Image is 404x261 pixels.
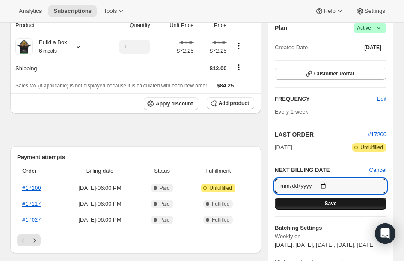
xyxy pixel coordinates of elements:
[210,65,227,72] span: $12.00
[275,108,308,115] span: Every 1 week
[212,201,229,207] span: Fulfilled
[212,216,229,223] span: Fulfilled
[142,167,182,175] span: Status
[369,166,386,174] button: Cancel
[153,16,196,35] th: Unit Price
[196,16,229,35] th: Price
[275,198,386,210] button: Save
[372,92,392,106] button: Edit
[359,42,386,54] button: [DATE]
[275,95,377,103] h2: FREQUENCY
[98,5,131,17] button: Tools
[365,8,385,15] span: Settings
[232,41,246,51] button: Product actions
[17,153,254,162] h2: Payment attempts
[373,24,374,31] span: |
[19,8,42,15] span: Analytics
[144,97,198,110] button: Apply discount
[275,68,386,80] button: Customer Portal
[33,38,67,55] div: Build a Box
[15,38,33,55] img: product img
[98,16,152,35] th: Quantity
[199,47,227,55] span: $72.25
[351,5,390,17] button: Settings
[275,130,368,139] h2: LAST ORDER
[209,185,232,192] span: Unfulfilled
[29,234,41,246] button: Next
[275,24,288,32] h2: Plan
[104,8,117,15] span: Tools
[275,43,308,52] span: Created Date
[160,216,170,223] span: Paid
[324,8,335,15] span: Help
[48,5,97,17] button: Subscriptions
[310,5,349,17] button: Help
[275,143,292,152] span: [DATE]
[275,232,386,241] span: Weekly on
[324,200,336,207] span: Save
[357,24,383,32] span: Active
[187,167,249,175] span: Fulfillment
[275,166,369,174] h2: NEXT BILLING DATE
[63,216,137,224] span: [DATE] · 06:00 PM
[368,130,386,139] button: #17200
[22,216,41,223] a: #17027
[14,5,47,17] button: Analytics
[15,83,208,89] span: Sales tax (if applicable) is not displayed because it is calculated with each new order.
[275,224,377,232] h6: Batching Settings
[217,82,234,89] span: $84.25
[39,48,57,54] small: 6 meals
[63,167,137,175] span: Billing date
[53,8,92,15] span: Subscriptions
[212,40,226,45] small: $85.00
[160,185,170,192] span: Paid
[368,131,386,138] a: #17200
[219,100,249,107] span: Add product
[22,185,41,191] a: #17200
[275,242,375,248] span: [DATE], [DATE], [DATE], [DATE], [DATE]
[207,97,254,109] button: Add product
[232,63,246,72] button: Shipping actions
[377,95,386,103] span: Edit
[314,70,354,77] span: Customer Portal
[10,16,98,35] th: Product
[156,100,193,107] span: Apply discount
[63,200,137,208] span: [DATE] · 06:00 PM
[22,201,41,207] a: #17117
[360,144,383,151] span: Unfulfilled
[364,44,381,51] span: [DATE]
[17,234,254,246] nav: Pagination
[63,184,137,192] span: [DATE] · 06:00 PM
[160,201,170,207] span: Paid
[177,47,194,55] span: $72.25
[179,40,193,45] small: $85.00
[10,59,98,78] th: Shipping
[372,221,392,235] button: Edit
[17,162,60,180] th: Order
[375,223,395,244] div: Open Intercom Messenger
